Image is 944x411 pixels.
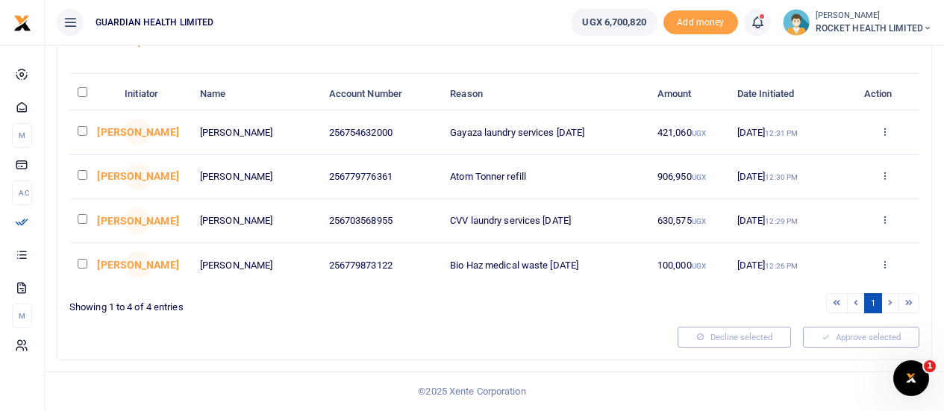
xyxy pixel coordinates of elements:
span: Jessica Asemo [125,163,151,190]
a: UGX 6,700,820 [571,9,657,36]
th: Date Initiated: activate to sort column ascending [729,78,851,110]
td: [PERSON_NAME] [192,243,321,286]
span: UGX 6,700,820 [582,15,646,30]
th: : activate to sort column descending [69,78,116,110]
span: Jessica Asemo [125,119,151,145]
td: Gayaza laundry services [DATE] [442,110,649,154]
small: UGX [692,129,706,137]
img: logo-small [13,14,31,32]
td: Bio Haz medical waste [DATE] [442,243,649,286]
td: [PERSON_NAME] [192,110,321,154]
small: 12:31 PM [765,129,798,137]
td: [DATE] [729,155,851,199]
span: GUARDIAN HEALTH LIMITED [90,16,219,29]
td: 256779873122 [320,243,442,286]
small: 12:29 PM [765,217,798,225]
iframe: Intercom live chat [893,360,929,396]
small: UGX [692,173,706,181]
td: 100,000 [649,243,729,286]
th: Name: activate to sort column ascending [192,78,321,110]
span: ROCKET HEALTH LIMITED [816,22,932,35]
span: Add money [663,10,738,35]
td: 256754632000 [320,110,442,154]
td: 421,060 [649,110,729,154]
div: Showing 1 to 4 of 4 entries [69,292,489,315]
a: profile-user [PERSON_NAME] ROCKET HEALTH LIMITED [783,9,932,36]
small: 12:30 PM [765,173,798,181]
td: [PERSON_NAME] [192,155,321,199]
li: Ac [12,181,32,205]
span: Jessica Asemo [125,207,151,234]
td: CVV laundry services [DATE] [442,199,649,243]
td: 630,575 [649,199,729,243]
th: Initiator: activate to sort column ascending [116,78,192,110]
a: 1 [864,293,882,313]
td: 256703568955 [320,199,442,243]
span: 1 [924,360,936,372]
td: 256779776361 [320,155,442,199]
img: profile-user [783,9,810,36]
a: logo-small logo-large logo-large [13,16,31,28]
small: UGX [692,262,706,270]
td: Atom Tonner refill [442,155,649,199]
small: UGX [692,217,706,225]
th: Action: activate to sort column ascending [851,78,919,110]
small: 12:26 PM [765,262,798,270]
td: [DATE] [729,110,851,154]
td: 906,950 [649,155,729,199]
span: Jessica Asemo [125,251,151,278]
td: [DATE] [729,199,851,243]
li: Toup your wallet [663,10,738,35]
small: [PERSON_NAME] [816,10,932,22]
li: M [12,123,32,148]
td: [DATE] [729,243,851,286]
th: Reason: activate to sort column ascending [442,78,649,110]
li: Wallet ballance [565,9,663,36]
a: Add money [663,16,738,27]
td: [PERSON_NAME] [192,199,321,243]
th: Amount: activate to sort column ascending [649,78,729,110]
th: Account Number: activate to sort column ascending [320,78,442,110]
li: M [12,304,32,328]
